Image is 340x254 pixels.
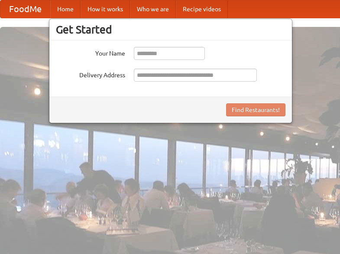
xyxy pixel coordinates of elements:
[56,23,285,36] h3: Get Started
[50,0,81,18] a: Home
[226,103,285,116] button: Find Restaurants!
[81,0,130,18] a: How it works
[176,0,228,18] a: Recipe videos
[56,69,125,79] label: Delivery Address
[56,47,125,58] label: Your Name
[0,0,50,18] a: FoodMe
[130,0,176,18] a: Who we are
